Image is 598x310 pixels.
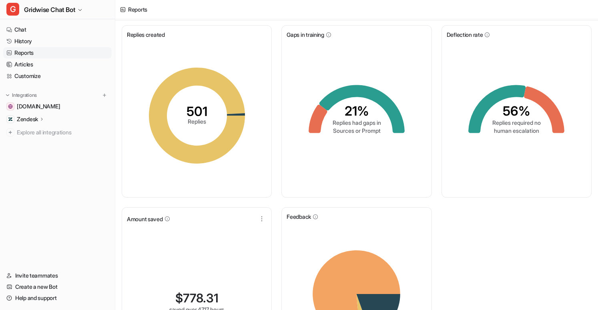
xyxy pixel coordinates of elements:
a: Reports [3,47,112,58]
tspan: 21% [344,103,369,119]
span: Gaps in training [287,30,324,39]
button: Start recording [51,262,57,268]
div: Kyva [13,214,125,222]
img: Profile image for eesel [23,4,36,17]
button: go back [5,3,20,18]
button: Home [125,3,140,18]
button: Emoji picker [12,262,19,268]
div: eesel • 12m ago [13,228,53,233]
span: 778.31 [183,291,219,305]
span: Explore all integrations [17,126,108,139]
img: Zendesk [8,117,13,122]
a: Create a new Bot [3,281,112,292]
a: gridwise.io[DOMAIN_NAME] [3,101,112,112]
textarea: Message… [7,245,153,259]
b: 1 day [20,99,37,105]
button: Integrations [3,91,39,99]
button: Upload attachment [38,262,44,268]
b: eesel [50,131,64,136]
span: G [6,3,19,16]
div: Kim says… [6,241,154,268]
div: Thanks for flagging this. I've received your issue and will work with the relevant team to find t... [13,167,125,206]
div: joined the conversation [50,130,121,137]
span: Gridwise Chat Bot [24,4,75,15]
span: Amount saved [127,215,163,223]
div: Reports [128,5,147,14]
a: Articles [3,59,112,70]
span: Replies created [127,30,165,39]
tspan: Replies [188,118,206,125]
p: Integrations [12,92,37,98]
div: Operator says… [6,50,154,118]
div: Thanks, [13,206,125,214]
a: History [3,36,112,47]
p: Active [39,10,55,18]
div: Hi [PERSON_NAME], ​ [13,152,125,167]
div: Hi [PERSON_NAME],​Thanks for flagging this. I've received your issue and will work with the relev... [6,147,131,227]
span: [DOMAIN_NAME] [17,102,60,110]
img: explore all integrations [6,128,14,136]
div: Our usual reply time 🕒 [13,91,125,106]
div: $ [175,291,219,305]
h1: eesel [39,4,56,10]
a: Invite teammates [3,270,112,281]
img: expand menu [5,92,10,98]
a: Help and support [3,292,112,304]
tspan: Sources or Prompt [333,127,380,134]
a: Customize [3,70,112,82]
div: eesel says… [6,147,154,241]
tspan: 501 [187,104,207,119]
div: You’ll get replies here and in your email:✉️[EMAIL_ADDRESS][DOMAIN_NAME]Our usual reply time🕒1 day [6,50,131,111]
a: Chat [3,24,112,35]
tspan: human escalation [494,127,539,134]
div: Close [140,3,155,18]
span: Deflection rate [447,30,483,39]
a: Explore all integrations [3,127,112,138]
tspan: 56% [503,103,530,119]
img: Profile image for eesel [39,130,47,138]
div: Thank you! [109,241,154,259]
button: Send a message… [137,259,150,272]
div: [DATE] [6,118,154,128]
div: eesel says… [6,128,154,147]
p: Zendesk [17,115,38,123]
tspan: Replies had gaps in [332,119,381,126]
span: Feedback [287,212,311,221]
div: You’ll get replies here and in your email: ✉️ [13,55,125,86]
img: menu_add.svg [102,92,107,98]
img: gridwise.io [8,104,13,109]
b: [EMAIL_ADDRESS][DOMAIN_NAME] [13,71,76,86]
tspan: Replies required no [492,119,541,126]
button: Gif picker [25,262,32,268]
